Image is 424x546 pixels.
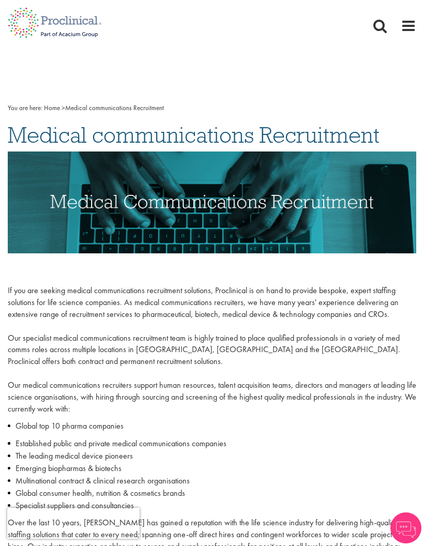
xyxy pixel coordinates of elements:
span: Medical communications Recruitment [8,121,380,149]
img: Medical Communication Recruitment [8,151,416,254]
li: Global top 10 pharma companies [8,420,416,432]
li: Established public and private medical communications companies [8,437,416,450]
li: Global consumer health, nutrition & cosmetics brands [8,487,416,499]
li: Emerging biopharmas & biotechs [8,462,416,475]
span: > [62,103,65,112]
li: The leading medical device pioneers [8,450,416,462]
span: You are here: [8,103,42,112]
a: breadcrumb link to Home [44,103,60,112]
li: Multinational contract & clinical research organisations [8,475,416,487]
img: Chatbot [390,512,421,543]
li: Specialist suppliers and consultancies [8,499,416,512]
iframe: reCAPTCHA [7,508,140,539]
p: If you are seeking medical communications recruitment solutions, Proclinical is on hand to provid... [8,285,416,415]
span: Medical communications Recruitment [44,103,164,112]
